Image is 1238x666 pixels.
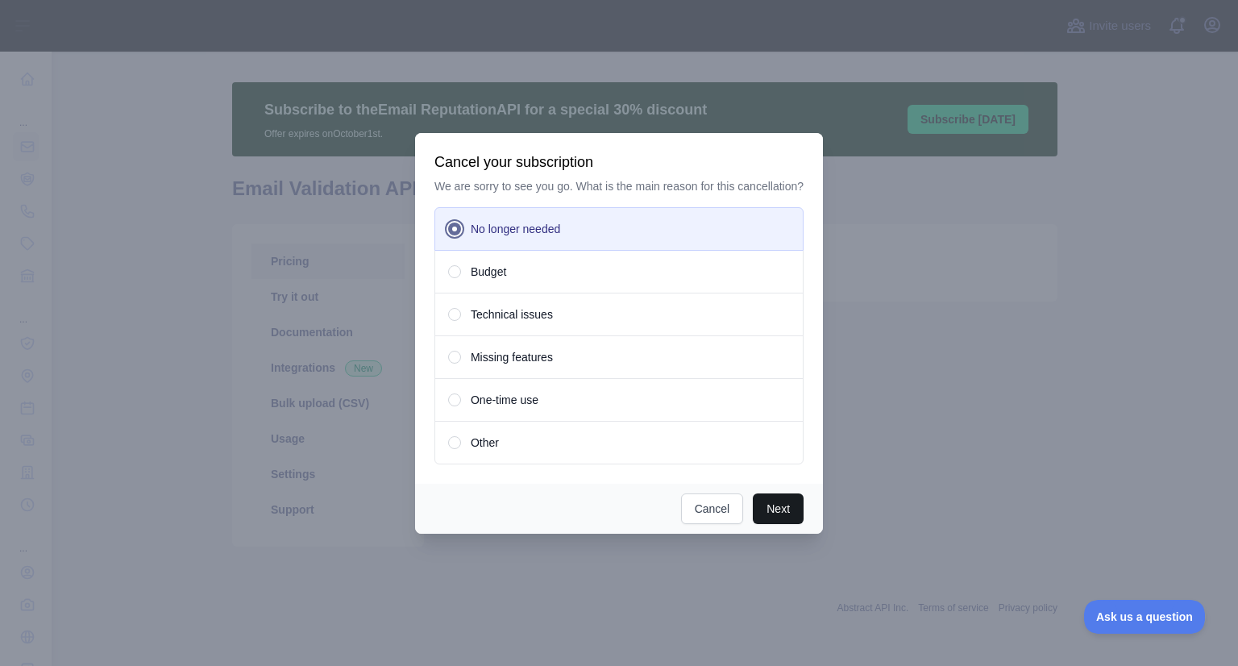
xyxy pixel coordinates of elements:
[471,306,553,323] span: Technical issues
[471,349,553,365] span: Missing features
[434,152,804,172] h3: Cancel your subscription
[471,392,538,408] span: One-time use
[471,435,499,451] span: Other
[434,178,804,194] p: We are sorry to see you go. What is the main reason for this cancellation?
[681,493,744,524] button: Cancel
[1084,600,1206,634] iframe: Toggle Customer Support
[753,493,804,524] button: Next
[471,264,506,280] span: Budget
[471,221,560,237] span: No longer needed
